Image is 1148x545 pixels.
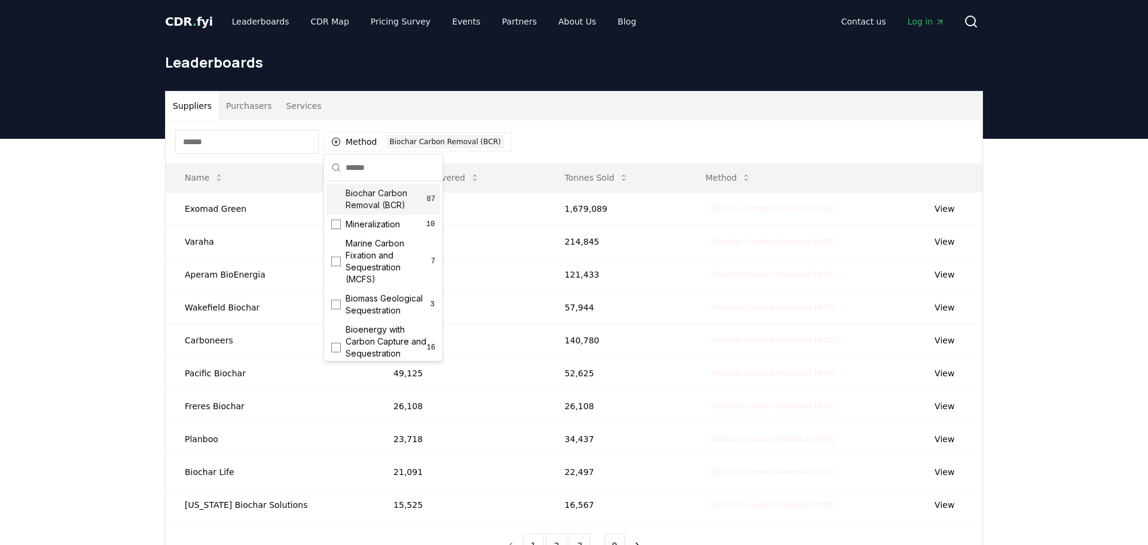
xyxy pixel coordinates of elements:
[166,291,374,324] td: Wakefield Biochar
[374,291,545,324] td: 57,936
[493,11,546,32] a: Partners
[427,343,435,352] span: 16
[706,268,843,281] div: Biochar Carbon Removal (BCR)
[166,225,374,258] td: Varaha
[166,357,374,389] td: Pacific Biochar
[549,11,606,32] a: About Us
[545,455,686,488] td: 22,497
[426,220,435,229] span: 10
[706,235,843,248] div: Biochar Carbon Removal (BCR)
[346,293,429,316] span: Biomass Geological Sequestration
[935,499,954,511] a: View
[935,466,954,478] a: View
[374,192,545,225] td: 196,174
[545,488,686,521] td: 16,567
[706,498,843,511] div: Biochar Carbon Removal (BCR)
[301,11,359,32] a: CDR Map
[374,357,545,389] td: 49,125
[545,389,686,422] td: 26,108
[222,11,299,32] a: Leaderboards
[545,192,686,225] td: 1,679,089
[935,236,954,248] a: View
[165,14,213,29] span: CDR fyi
[361,11,440,32] a: Pricing Survey
[166,389,374,422] td: Freres Biochar
[832,11,954,32] nav: Main
[166,258,374,291] td: Aperam BioEnergia
[935,400,954,412] a: View
[346,187,427,211] span: Biochar Carbon Removal (BCR)
[545,357,686,389] td: 52,625
[545,422,686,455] td: 34,437
[706,400,843,413] div: Biochar Carbon Removal (BCR)
[222,11,646,32] nav: Main
[706,367,843,380] div: Biochar Carbon Removal (BCR)
[166,422,374,455] td: Planboo
[219,92,279,120] button: Purchasers
[706,202,843,215] div: Biochar Carbon Removal (BCR)
[346,324,427,372] span: Bioenergy with Carbon Capture and Sequestration (BECCS)
[706,433,843,446] div: Biochar Carbon Removal (BCR)
[545,225,686,258] td: 214,845
[935,367,954,379] a: View
[374,389,545,422] td: 26,108
[431,257,435,266] span: 7
[175,166,233,190] button: Name
[832,11,896,32] a: Contact us
[935,302,954,313] a: View
[935,433,954,445] a: View
[545,324,686,357] td: 140,780
[429,300,435,309] span: 3
[706,301,843,314] div: Biochar Carbon Removal (BCR)
[545,291,686,324] td: 57,944
[555,166,638,190] button: Tonnes Sold
[166,455,374,488] td: Biochar Life
[427,194,435,204] span: 87
[166,192,374,225] td: Exomad Green
[346,238,431,285] span: Marine Carbon Fixation and Sequestration (MCFS)
[166,488,374,521] td: [US_STATE] Biochar Solutions
[166,324,374,357] td: Carboneers
[696,166,761,190] button: Method
[706,334,843,347] div: Biochar Carbon Removal (BCR)
[323,132,512,151] button: MethodBiochar Carbon Removal (BCR)
[387,135,504,148] div: Biochar Carbon Removal (BCR)
[193,14,197,29] span: .
[935,269,954,281] a: View
[374,488,545,521] td: 15,525
[706,465,843,479] div: Biochar Carbon Removal (BCR)
[165,13,213,30] a: CDR.fyi
[608,11,646,32] a: Blog
[346,218,400,230] span: Mineralization
[545,258,686,291] td: 121,433
[166,92,219,120] button: Suppliers
[374,258,545,291] td: 89,548
[908,16,945,28] span: Log in
[935,334,954,346] a: View
[279,92,329,120] button: Services
[935,203,954,215] a: View
[374,422,545,455] td: 23,718
[374,455,545,488] td: 21,091
[374,324,545,357] td: 54,730
[165,53,983,72] h1: Leaderboards
[898,11,954,32] a: Log in
[374,225,545,258] td: 99,512
[442,11,490,32] a: Events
